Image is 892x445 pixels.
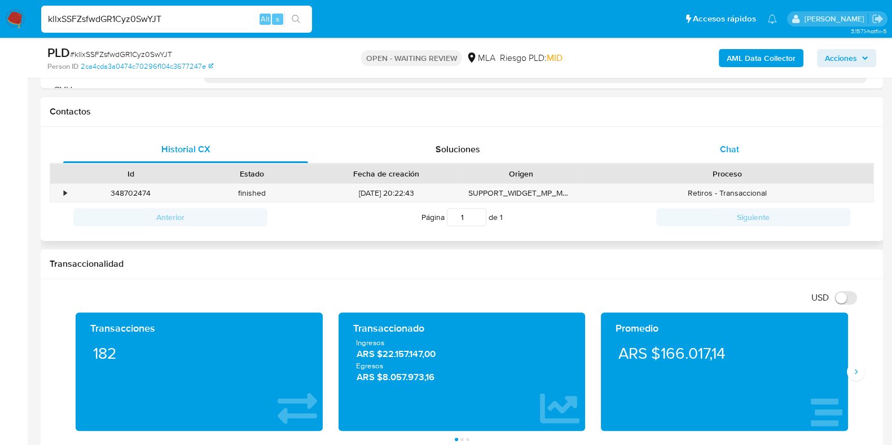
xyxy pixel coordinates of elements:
[276,14,279,24] span: s
[78,168,183,179] div: Id
[817,49,876,67] button: Acciones
[693,13,756,25] span: Accesos rápidos
[500,212,503,223] span: 1
[50,258,874,270] h1: Transaccionalidad
[825,49,857,67] span: Acciones
[656,208,850,226] button: Siguiente
[70,184,191,202] div: 348702474
[199,168,305,179] div: Estado
[872,13,884,25] a: Salir
[284,11,307,27] button: search-icon
[191,184,313,202] div: finished
[47,61,78,72] b: Person ID
[73,208,267,226] button: Anterior
[261,14,270,24] span: Alt
[47,43,70,61] b: PLD
[499,52,562,64] span: Riesgo PLD:
[313,184,460,202] div: [DATE] 20:22:43
[582,184,873,202] div: Retiros - Transaccional
[460,184,582,202] div: SUPPORT_WIDGET_MP_MOBILE
[546,51,562,64] span: MID
[421,208,503,226] span: Página de
[727,49,796,67] b: AML Data Collector
[719,49,803,67] button: AML Data Collector
[590,168,865,179] div: Proceso
[81,61,213,72] a: 2ca4cda3a0474c70296f104c3677247e
[720,143,739,156] span: Chat
[468,168,574,179] div: Origen
[161,143,210,156] span: Historial CX
[850,27,886,36] span: 3.157.1-hotfix-5
[50,106,874,117] h1: Contactos
[804,14,868,24] p: florencia.lera@mercadolibre.com
[320,168,452,179] div: Fecha de creación
[767,14,777,24] a: Notificaciones
[361,50,462,66] p: OPEN - WAITING REVIEW
[466,52,495,64] div: MLA
[436,143,480,156] span: Soluciones
[41,12,312,27] input: Buscar usuario o caso...
[70,49,172,60] span: # kllxSSFZsfwdGR1Cyz0SwYJT
[64,188,67,199] div: •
